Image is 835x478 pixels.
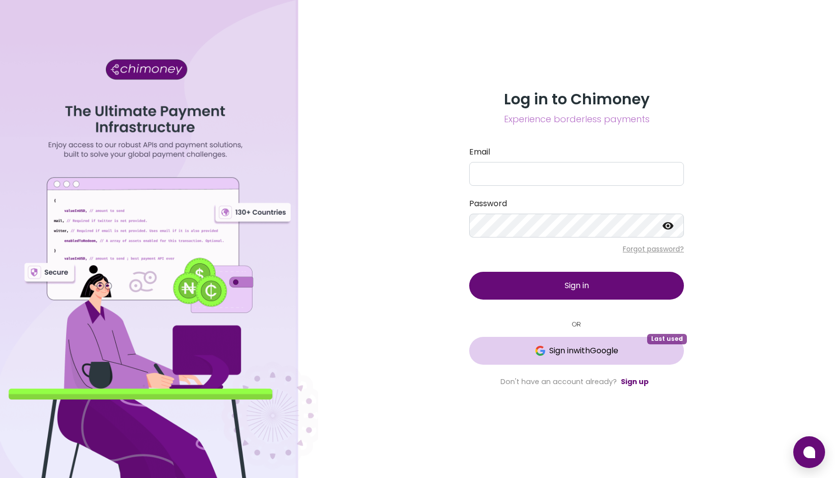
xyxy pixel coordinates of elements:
label: Email [469,146,684,158]
span: Sign in [565,280,589,291]
span: Don't have an account already? [501,377,617,387]
img: Google [535,346,545,356]
small: OR [469,319,684,329]
button: Open chat window [793,436,825,468]
h3: Log in to Chimoney [469,90,684,108]
button: Sign in [469,272,684,300]
p: Forgot password? [469,244,684,254]
span: Sign in with Google [549,345,618,357]
a: Sign up [621,377,649,387]
button: GoogleSign inwithGoogleLast used [469,337,684,365]
label: Password [469,198,684,210]
span: Last used [647,334,687,344]
span: Experience borderless payments [469,112,684,126]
